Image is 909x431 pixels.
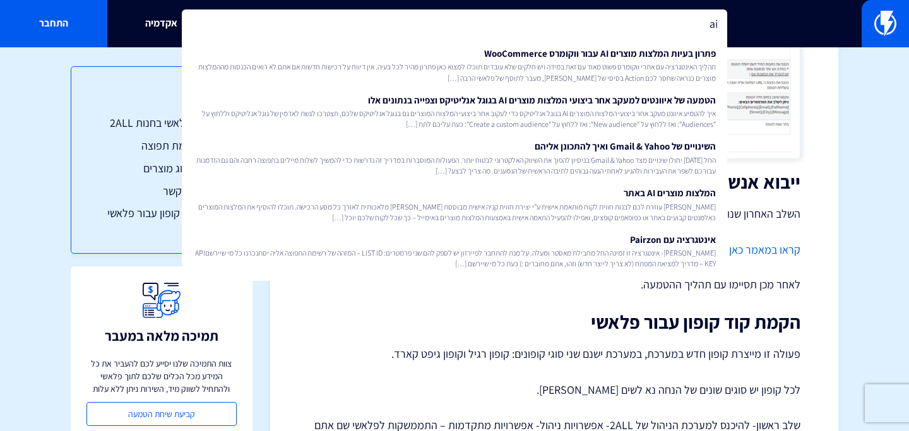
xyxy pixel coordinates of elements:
[308,312,800,333] h2: הקמת קוד קופון עבור פלאשי
[188,228,721,275] a: אינטגרציה עם Pairzon[PERSON_NAME]- אינטגרציה זו זמינה החל מחבילת מאסטר ומעלה. על מנת להתחבר לפייר...
[105,328,218,343] h3: תמיכה מלאה במעבר
[97,160,227,177] a: יצירת קטלוג מוצרים
[193,155,716,176] span: החל [DATE] יחולו שינויים מצד Gmail & Yahoo בניסיון להפוך את השיווק האלקטרוני לבטוח יותר. הפעולות ...
[188,181,721,228] a: המלצות מוצרים AI באתר[PERSON_NAME] עוזרת לכם לבנות חווית לקוח מותאמת אישית ע”י יצירת חווית קניה א...
[308,345,800,363] p: פעולה זו מייצרת קופון חדש במערכת, במערכת ישנם שני סוגי קופונים: קופון רגיל וקופון גיפט קארד.
[193,61,716,83] span: תהליך האינטגרציה עם אתרי ווקומרס פשוט מאוד עם זאת במידה ויש חלקים שלא עובדים תוכלו למצוא כאן פתרו...
[193,247,716,269] span: [PERSON_NAME]- אינטגרציה זו זמינה החל מחבילת מאסטר ומעלה. על מנת להתחבר לפיירזון יש לספק להם שני ...
[188,88,721,135] a: הטמעה של איוונטים למעקב אחר ביצועי המלצות מוצרים AI בגוגל אנליטיקס וצפייה בנתונים אלואיך להטמיע א...
[188,134,721,181] a: השינויים של Gmail & Yahoo ואיך להתכונן אליהםהחל [DATE] יחולו שינויים מצד Gmail & Yahoo בניסיון לה...
[97,205,227,221] a: הקמת קוד קופון עבור פלאשי
[97,138,227,154] a: יצירת רשימת תפוצה
[86,357,237,395] p: צוות התמיכה שלנו יסייע לכם להעביר את כל המידע מכל הכלים שלכם לתוך פלאשי ולהתחיל לשווק מיד, השירות...
[97,92,227,109] h3: תוכן
[182,9,727,38] input: חיפוש מהיר...
[193,108,716,129] span: איך להטמיע איוונט מעקב אחר ביצועי המלצות המוצרים AI בגוגל אנליטיקס כדי לעקוב אחר ביצועי המלצות המ...
[97,115,227,131] a: הטמעת פלאשי בחנות 2ALL
[686,169,800,194] strong: ייבוא אנשי קשר
[308,382,800,398] p: לכל קופון יש סוגים שונים של הנחה נא לשים [PERSON_NAME].
[658,242,800,257] a: קראו במאמר כאן כיצד לבצע זאת.
[86,402,237,426] a: קביעת שיחת הטמעה
[308,276,800,293] p: לאחר מכן תסיימו עם תהליך ההטמעה.
[97,183,227,199] a: ייבוא אנשי קשר
[188,42,721,88] a: פתרון בעיות המלצות מוצרים AI עבור ווקומרס WooCommerceתהליך האינטגרציה עם אתרי ווקומרס פשוט מאוד ע...
[193,201,716,223] span: [PERSON_NAME] עוזרת לכם לבנות חווית לקוח מותאמת אישית ע”י יצירת חווית קניה אישית מבוססת [PERSON_N...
